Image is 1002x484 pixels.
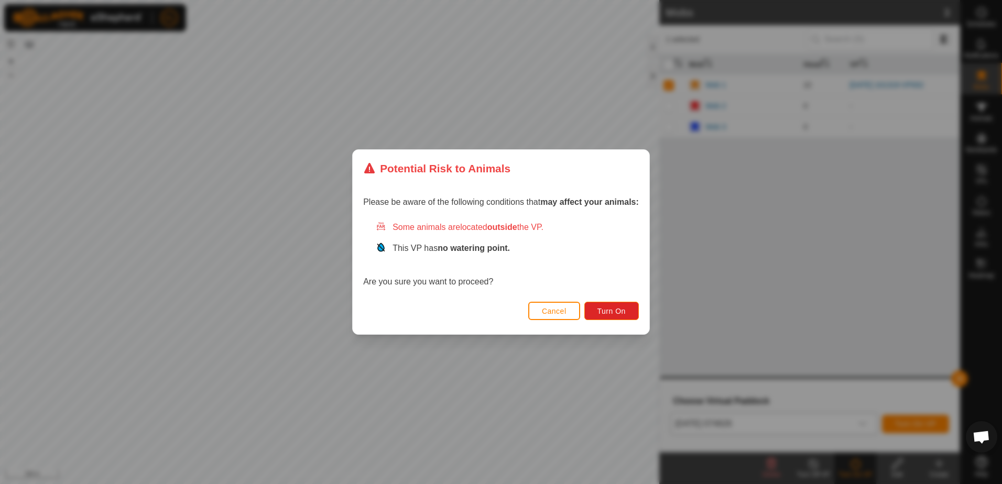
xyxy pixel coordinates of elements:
span: Turn On [597,307,626,315]
strong: may affect your animals: [540,197,639,206]
div: Some animals are [376,221,639,234]
button: Cancel [528,302,580,320]
button: Turn On [584,302,639,320]
strong: no watering point. [438,244,510,252]
div: Are you sure you want to proceed? [363,221,639,288]
div: Potential Risk to Animals [363,160,510,177]
span: located the VP. [460,223,543,232]
span: Cancel [542,307,567,315]
span: This VP has [393,244,510,252]
strong: outside [487,223,517,232]
div: Open chat [966,421,997,453]
span: Please be aware of the following conditions that [363,197,639,206]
